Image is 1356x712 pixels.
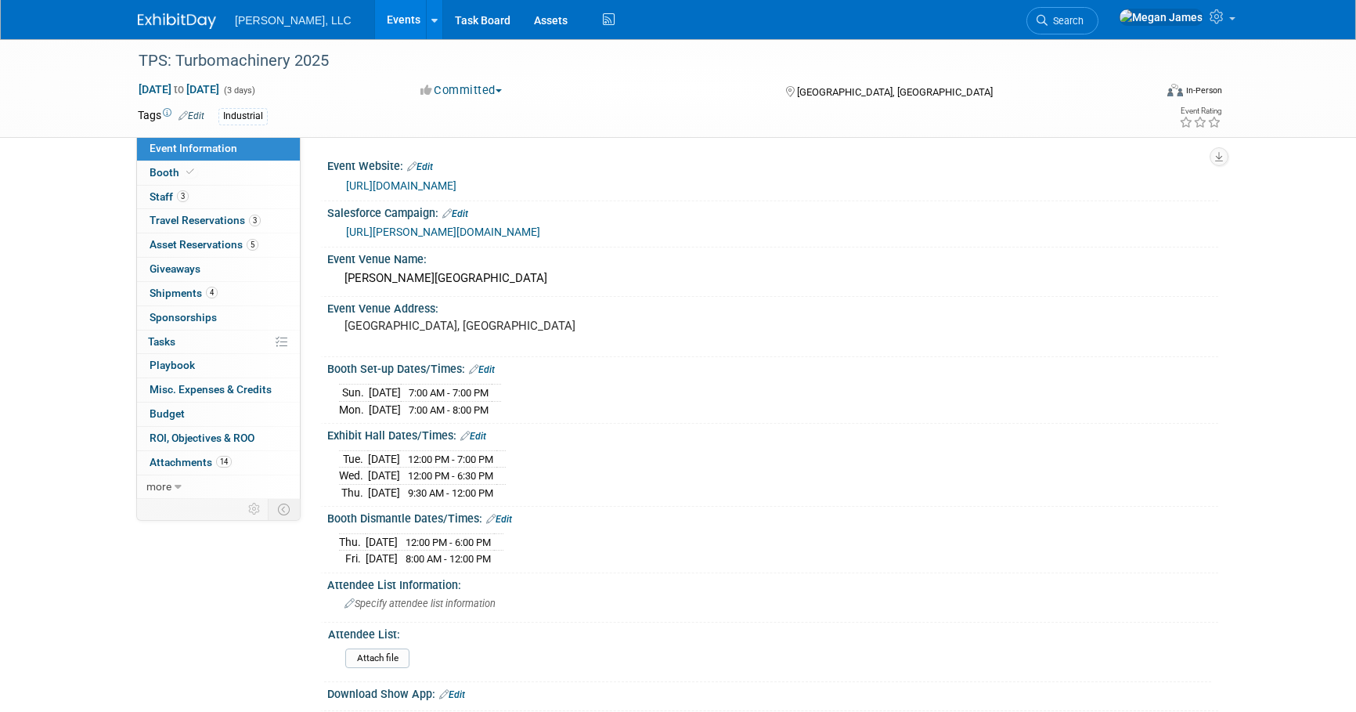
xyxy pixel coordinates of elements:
a: Search [1026,7,1098,34]
a: Staff3 [137,186,300,209]
span: 4 [206,287,218,298]
a: Edit [407,161,433,172]
a: Shipments4 [137,282,300,305]
span: Shipments [150,287,218,299]
td: Fri. [339,551,366,567]
button: Committed [415,82,508,99]
span: 3 [249,215,261,226]
td: Sun. [339,384,369,401]
a: Tasks [137,331,300,354]
a: Giveaways [137,258,300,281]
div: Event Website: [327,154,1218,175]
span: Attachments [150,456,232,468]
a: Edit [439,689,465,700]
img: Format-Inperson.png [1167,84,1183,96]
a: [URL][PERSON_NAME][DOMAIN_NAME] [346,226,540,238]
span: [GEOGRAPHIC_DATA], [GEOGRAPHIC_DATA] [797,86,993,98]
span: Misc. Expenses & Credits [150,383,272,396]
a: Booth [137,161,300,185]
div: [PERSON_NAME][GEOGRAPHIC_DATA] [339,266,1206,291]
pre: [GEOGRAPHIC_DATA], [GEOGRAPHIC_DATA] [344,319,681,333]
span: 12:00 PM - 6:30 PM [408,470,493,482]
td: Toggle Event Tabs [269,499,301,519]
span: 7:00 AM - 7:00 PM [409,387,489,399]
td: [DATE] [368,484,400,501]
img: ExhibitDay [138,13,216,29]
span: 9:30 AM - 12:00 PM [408,487,493,499]
div: TPS: Turbomachinery 2025 [133,47,1130,75]
a: Asset Reservations5 [137,233,300,257]
a: Attachments14 [137,451,300,475]
td: Personalize Event Tab Strip [241,499,269,519]
div: Booth Dismantle Dates/Times: [327,507,1218,527]
a: Edit [179,110,204,121]
td: [DATE] [368,468,400,485]
span: [DATE] [DATE] [138,82,220,96]
span: Search [1048,15,1084,27]
span: to [171,83,186,96]
span: 12:00 PM - 7:00 PM [408,454,493,465]
span: (3 days) [222,85,255,96]
span: 14 [216,456,232,468]
td: Tags [138,107,204,125]
a: Budget [137,403,300,426]
img: Megan James [1119,9,1203,26]
span: Playbook [150,359,195,371]
a: [URL][DOMAIN_NAME] [346,179,456,192]
a: Travel Reservations3 [137,209,300,233]
span: Giveaways [150,262,200,275]
span: Budget [150,407,185,420]
span: ROI, Objectives & ROO [150,432,254,444]
div: Industrial [218,108,268,125]
a: Playbook [137,354,300,378]
div: Event Venue Address: [327,297,1218,316]
span: Asset Reservations [150,238,258,251]
div: Attendee List Information: [327,573,1218,593]
td: Mon. [339,401,369,417]
td: Wed. [339,468,368,485]
span: Booth [150,166,197,179]
a: Edit [486,514,512,525]
span: 8:00 AM - 12:00 PM [406,553,491,565]
div: Event Format [1061,81,1222,105]
div: Event Venue Name: [327,248,1218,267]
a: Edit [469,364,495,375]
a: ROI, Objectives & ROO [137,427,300,450]
a: Edit [442,208,468,219]
div: In-Person [1185,85,1222,96]
span: more [146,480,171,493]
div: Salesforce Campaign: [327,201,1218,222]
div: Event Rating [1179,107,1221,115]
td: [DATE] [369,384,401,401]
a: Misc. Expenses & Credits [137,378,300,402]
span: Sponsorships [150,311,217,323]
div: Exhibit Hall Dates/Times: [327,424,1218,444]
span: 3 [177,190,189,202]
span: Travel Reservations [150,214,261,226]
td: [DATE] [366,533,398,551]
a: Event Information [137,137,300,161]
a: more [137,475,300,499]
span: Specify attendee list information [344,598,496,609]
div: Download Show App: [327,682,1218,703]
span: Event Information [150,142,237,154]
span: 7:00 AM - 8:00 PM [409,404,489,416]
i: Booth reservation complete [186,168,194,176]
td: Thu. [339,484,368,501]
span: 5 [247,239,258,251]
td: Thu. [339,533,366,551]
td: Tue. [339,450,368,468]
span: [PERSON_NAME], LLC [235,14,352,27]
div: Booth Set-up Dates/Times: [327,357,1218,378]
span: Staff [150,190,189,203]
td: [DATE] [368,450,400,468]
a: Sponsorships [137,306,300,330]
td: [DATE] [366,551,398,567]
a: Edit [460,431,486,442]
span: Tasks [148,335,175,348]
span: 12:00 PM - 6:00 PM [406,537,491,548]
div: Attendee List: [328,623,1211,642]
td: [DATE] [369,401,401,417]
